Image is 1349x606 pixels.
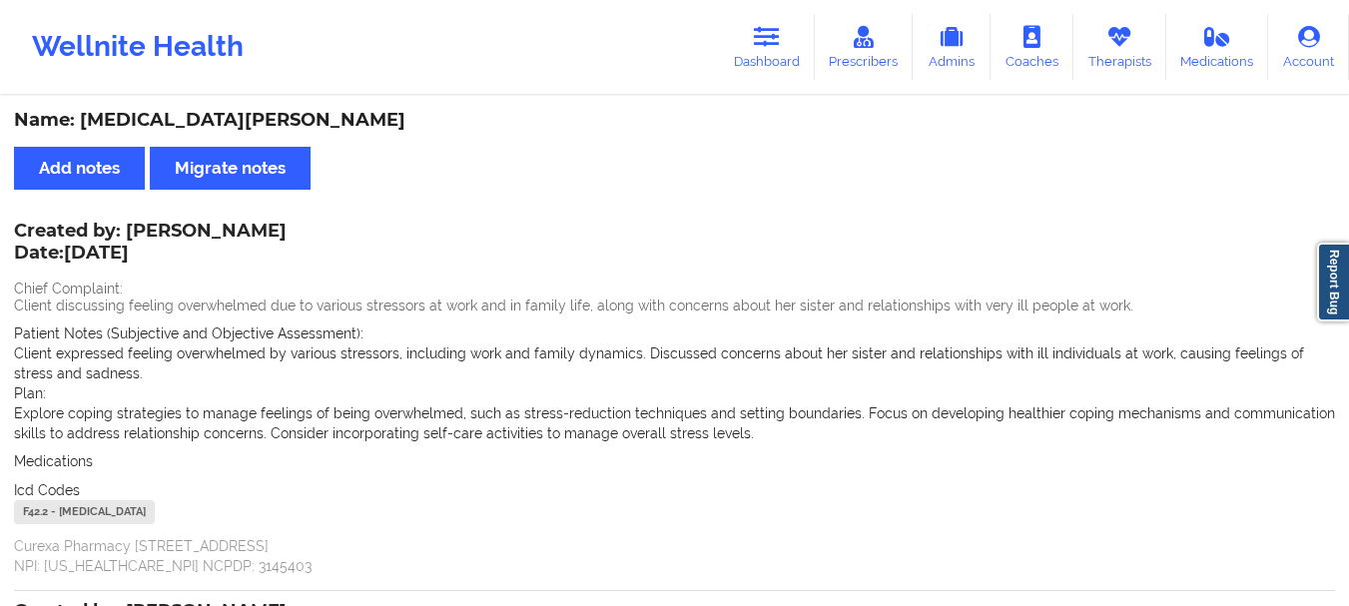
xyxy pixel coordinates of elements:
span: Plan: [14,385,46,401]
a: Medications [1166,14,1269,80]
a: Prescribers [815,14,914,80]
span: Patient Notes (Subjective and Objective Assessment): [14,325,363,341]
a: Coaches [991,14,1073,80]
div: Created by: [PERSON_NAME] [14,221,287,267]
p: Client expressed feeling overwhelmed by various stressors, including work and family dynamics. Di... [14,343,1335,383]
button: Migrate notes [150,147,311,190]
div: Name: [MEDICAL_DATA][PERSON_NAME] [14,109,1335,132]
button: Add notes [14,147,145,190]
a: Report Bug [1317,243,1349,321]
a: Admins [913,14,991,80]
span: Chief Complaint: [14,281,123,297]
a: Therapists [1073,14,1166,80]
p: Curexa Pharmacy [STREET_ADDRESS] NPI: [US_HEALTHCARE_NPI] NCPDP: 3145403 [14,536,1335,576]
a: Account [1268,14,1349,80]
p: Explore coping strategies to manage feelings of being overwhelmed, such as stress-reduction techn... [14,403,1335,443]
span: Medications [14,453,93,469]
div: F42.2 - [MEDICAL_DATA] [14,500,155,524]
p: Client discussing feeling overwhelmed due to various stressors at work and in family life, along ... [14,296,1335,315]
p: Date: [DATE] [14,241,287,267]
a: Dashboard [719,14,815,80]
span: Icd Codes [14,482,80,498]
